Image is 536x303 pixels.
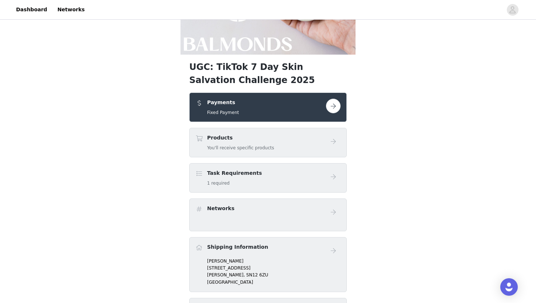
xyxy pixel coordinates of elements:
span: SN12 6ZU [246,272,268,278]
a: Networks [53,1,89,18]
div: Task Requirements [189,163,347,193]
h5: 1 required [207,180,262,186]
h5: Fixed Payment [207,109,239,116]
h5: You'll receive specific products [207,145,274,151]
h4: Networks [207,205,234,212]
div: Shipping Information [189,237,347,292]
div: avatar [509,4,516,16]
h4: Payments [207,99,239,106]
a: Dashboard [12,1,51,18]
div: Products [189,128,347,157]
p: [PERSON_NAME] [207,258,341,264]
h4: Shipping Information [207,243,268,251]
p: [STREET_ADDRESS] [207,265,341,271]
h1: UGC: TikTok 7 Day Skin Salvation Challenge 2025 [189,60,347,87]
div: Networks [189,198,347,231]
p: [GEOGRAPHIC_DATA] [207,279,341,286]
div: Open Intercom Messenger [500,278,518,296]
h4: Task Requirements [207,169,262,177]
h4: Products [207,134,274,142]
span: [PERSON_NAME], [207,272,245,278]
div: Payments [189,93,347,122]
